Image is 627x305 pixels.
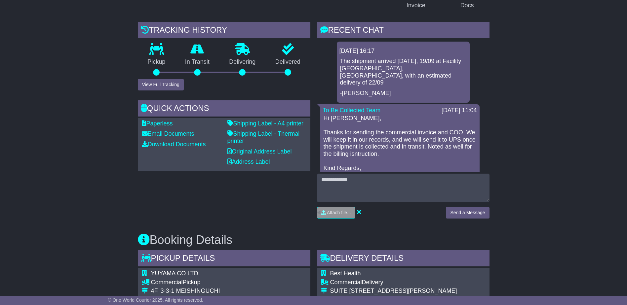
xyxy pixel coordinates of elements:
div: Delivery Details [317,250,490,268]
p: In Transit [175,58,219,66]
div: [DATE] 16:17 [339,48,467,55]
div: RECENT CHAT [317,22,490,40]
span: © One World Courier 2025. All rights reserved. [108,297,203,303]
p: Delivering [219,58,266,66]
div: 4F, 3-3-1 MEISHINGUCHI [151,288,252,295]
p: Pickup [138,58,176,66]
div: TOYONAKA OSAKA [151,295,252,302]
div: Delivery [330,279,480,286]
a: Email Documents [142,130,194,137]
a: Address Label [227,158,270,165]
a: Download Documents [142,141,206,148]
p: The shipment arrived [DATE], 19/09 at Facility [GEOGRAPHIC_DATA], [GEOGRAPHIC_DATA], with an esti... [340,58,466,86]
span: Commercial [151,279,183,286]
div: Tracking history [138,22,310,40]
a: Shipping Label - A4 printer [227,120,303,127]
p: -[PERSON_NAME] [340,90,466,97]
span: YUYAMA CO LTD [151,270,198,277]
p: Hi [PERSON_NAME], Thanks for sending the commercial invoice and COO. We will keep it in our recor... [324,115,476,179]
span: Best Health [330,270,361,277]
div: SUITE [STREET_ADDRESS][PERSON_NAME] [330,295,480,302]
a: To Be Collected Team [323,107,381,114]
div: Pickup Details [138,250,310,268]
div: [DATE] 11:04 [442,107,477,114]
h3: Booking Details [138,233,490,247]
p: Delivered [265,58,310,66]
div: SUITE [STREET_ADDRESS][PERSON_NAME] [330,288,480,295]
div: Pickup [151,279,252,286]
a: Paperless [142,120,173,127]
button: View Full Tracking [138,79,184,90]
span: Commercial [330,279,362,286]
a: Original Address Label [227,148,292,155]
a: Shipping Label - Thermal printer [227,130,300,144]
button: Send a Message [446,207,489,219]
div: Quick Actions [138,100,310,118]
